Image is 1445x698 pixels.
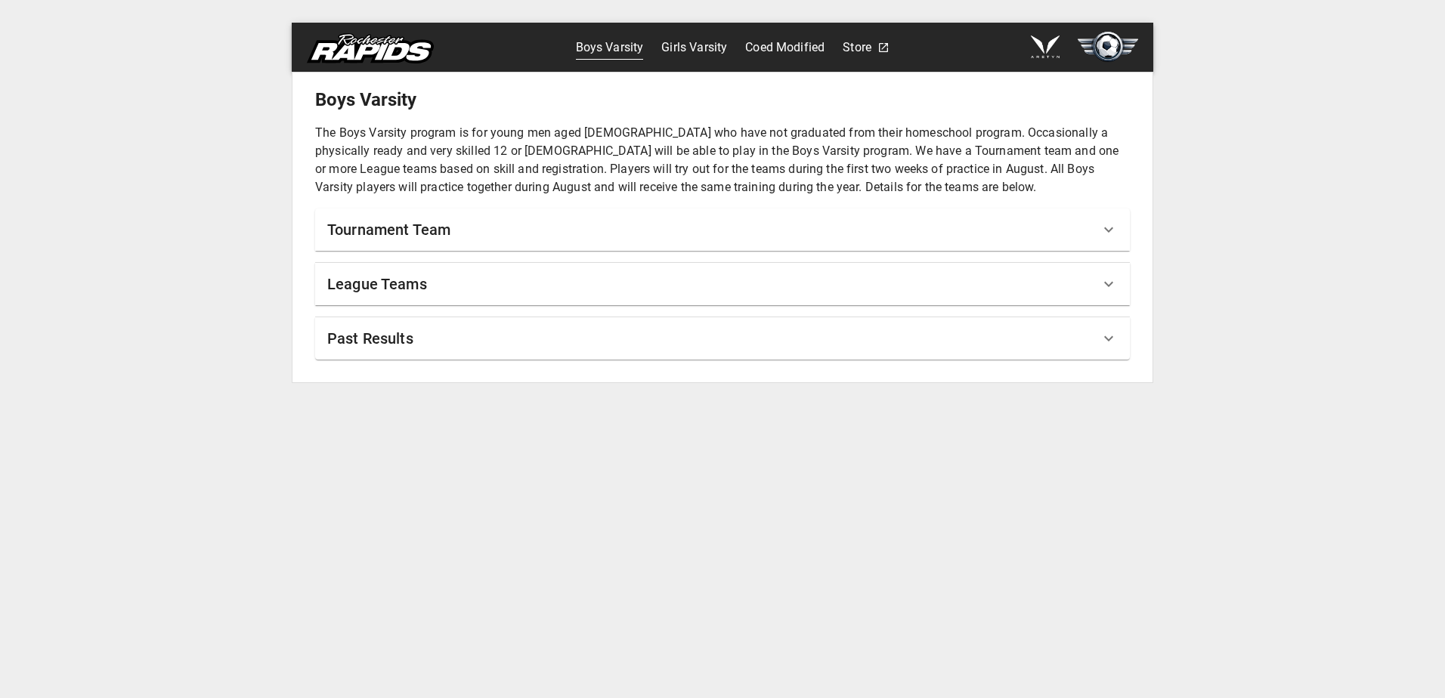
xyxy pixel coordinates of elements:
p: The Boys Varsity program is for young men aged [DEMOGRAPHIC_DATA] who have not graduated from the... [315,124,1130,196]
img: aretyn.png [1031,36,1059,58]
h5: Boys Varsity [315,88,1130,112]
a: Coed Modified [745,36,825,60]
h6: Tournament Team [327,218,450,242]
h6: Past Results [327,326,413,351]
img: soccer.svg [1078,32,1138,62]
h6: League Teams [327,272,427,296]
a: Store [843,36,871,60]
a: Girls Varsity [661,36,727,60]
div: Tournament Team [315,208,1130,251]
div: League Teams [315,263,1130,305]
a: Boys Varsity [576,36,644,60]
div: Past Results [315,317,1130,360]
img: rapids.svg [307,33,434,63]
